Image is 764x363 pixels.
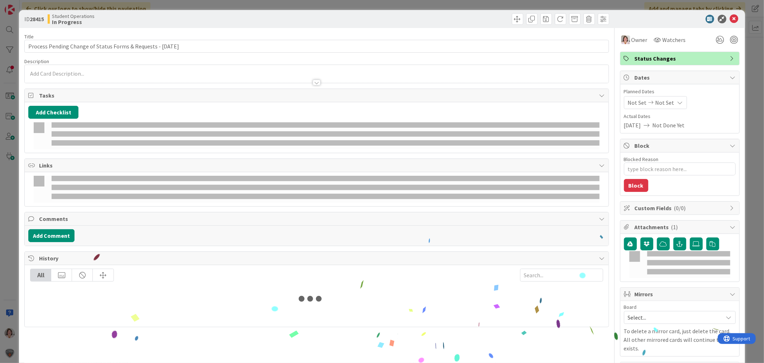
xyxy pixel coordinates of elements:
div: All [30,269,51,281]
span: [DATE] [624,121,641,129]
span: ( 0/0 ) [674,204,686,212]
span: Owner [631,36,648,44]
span: History [39,254,595,263]
p: To delete a mirror card, just delete the card. All other mirrored cards will continue to exists. [624,327,736,353]
span: Comments [39,214,595,223]
span: Select... [628,312,720,322]
span: ID [24,15,44,23]
input: Search... [520,269,603,282]
input: type card name here... [24,40,609,53]
span: Actual Dates [624,113,736,120]
span: Not Done Yet [653,121,685,129]
span: Board [624,305,637,310]
span: Block [635,141,726,150]
span: Watchers [663,36,686,44]
span: Links [39,161,595,170]
span: Tasks [39,91,595,100]
label: Blocked Reason [624,156,659,162]
span: Attachments [635,223,726,231]
span: Mirrors [635,290,726,298]
span: Not Set [628,98,647,107]
span: ( 1 ) [671,223,678,231]
button: Add Checklist [28,106,78,119]
img: EW [621,36,630,44]
span: Support [15,1,33,10]
b: In Progress [52,19,95,25]
span: Status Changes [635,54,726,63]
span: Student Operations [52,13,95,19]
button: Block [624,179,648,192]
span: Planned Dates [624,88,736,95]
span: Dates [635,73,726,82]
b: 28415 [30,15,44,23]
label: Title [24,33,34,40]
span: Description [24,58,49,65]
button: Add Comment [28,229,75,242]
span: Not Set [655,98,674,107]
span: Custom Fields [635,204,726,212]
